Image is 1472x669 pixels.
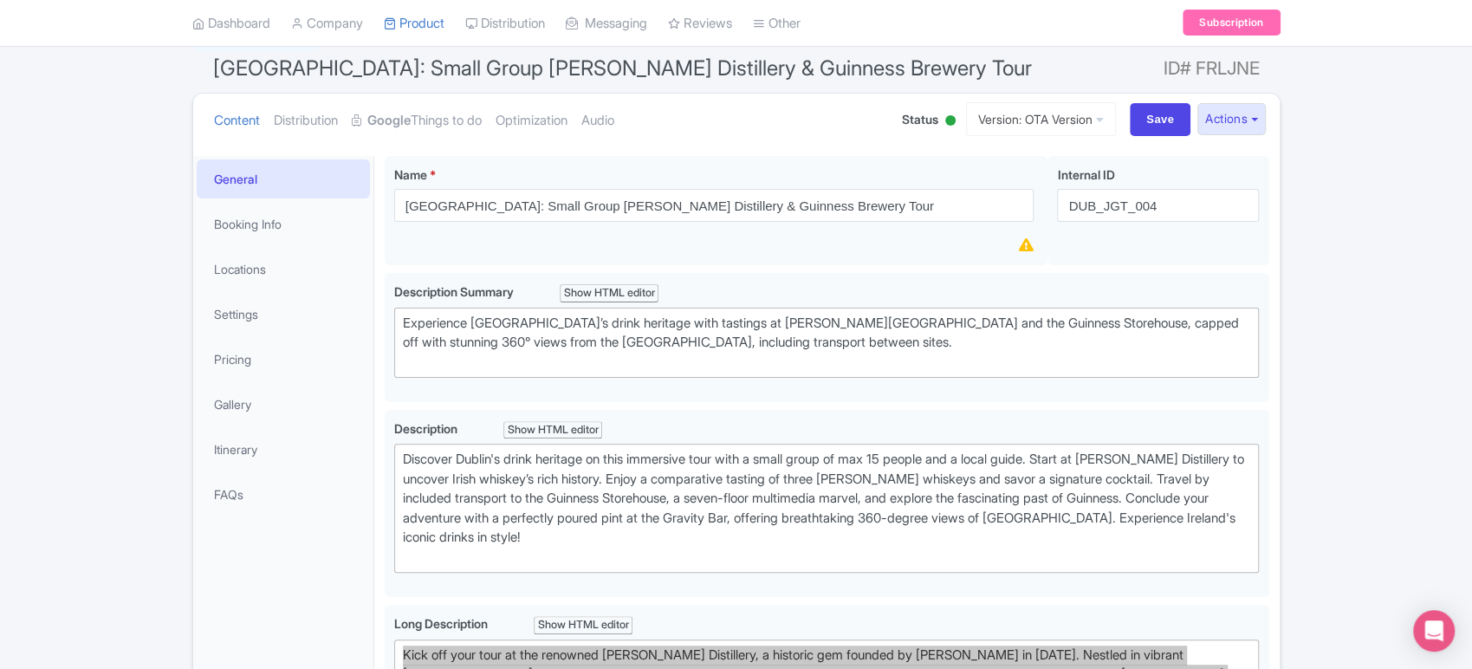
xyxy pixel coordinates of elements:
div: Active [942,108,959,135]
a: Settings [197,295,370,334]
span: Long Description [394,616,490,631]
a: Content [214,94,260,148]
div: Show HTML editor [534,616,633,634]
span: Internal ID [1057,167,1114,182]
span: Status [902,110,938,128]
span: Description [394,421,460,436]
span: Description Summary [394,284,516,299]
a: General [197,159,370,198]
a: GoogleThings to do [352,94,482,148]
div: Open Intercom Messenger [1413,610,1455,652]
button: Actions [1197,103,1266,135]
span: ID# FRLJNE [1164,51,1260,86]
div: Experience [GEOGRAPHIC_DATA]’s drink heritage with tastings at [PERSON_NAME][GEOGRAPHIC_DATA] and... [403,314,1251,373]
a: Version: OTA Version [966,102,1116,136]
span: Name [394,167,427,182]
a: Pricing [197,340,370,379]
strong: Google [367,111,411,131]
div: Discover Dublin's drink heritage on this immersive tour with a small group of max 15 people and a... [403,450,1251,567]
a: Locations [197,250,370,289]
a: Distribution [274,94,338,148]
a: Audio [581,94,614,148]
a: Subscription [1183,10,1280,36]
a: Optimization [496,94,567,148]
a: Gallery [197,385,370,424]
div: Show HTML editor [560,284,659,302]
input: Save [1130,103,1190,136]
a: Booking Info [197,205,370,244]
a: Itinerary [197,430,370,469]
a: FAQs [197,475,370,514]
div: Show HTML editor [503,421,603,439]
span: [GEOGRAPHIC_DATA]: Small Group [PERSON_NAME] Distillery & Guinness Brewery Tour [213,55,1032,81]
